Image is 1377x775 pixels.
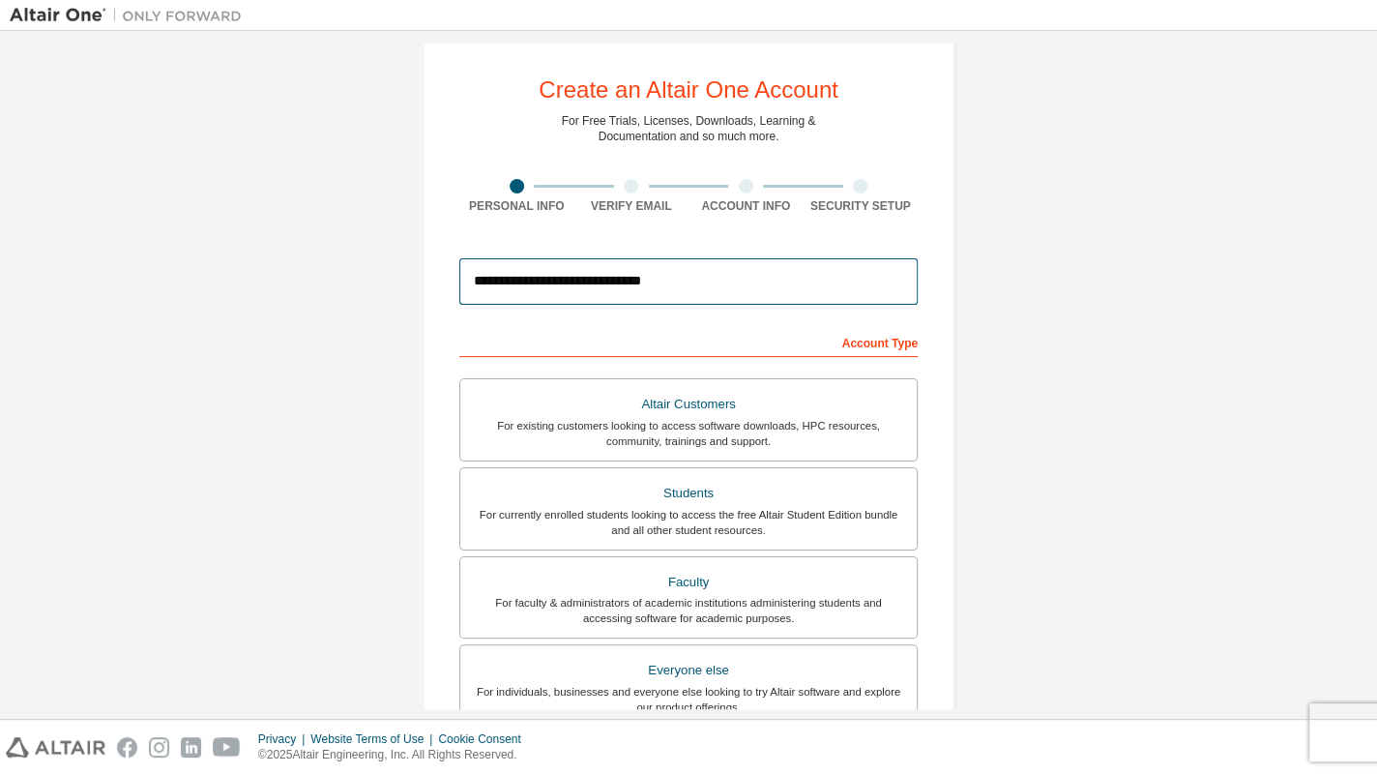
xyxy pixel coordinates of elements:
div: Account Type [459,326,918,357]
img: facebook.svg [117,737,137,758]
div: Security Setup [804,198,919,214]
p: © 2025 Altair Engineering, Inc. All Rights Reserved. [258,747,533,763]
img: altair_logo.svg [6,737,105,758]
div: Account Info [688,198,804,214]
img: linkedin.svg [181,737,201,758]
div: For faculty & administrators of academic institutions administering students and accessing softwa... [472,595,905,626]
div: Website Terms of Use [310,731,438,747]
div: Personal Info [459,198,574,214]
div: Everyone else [472,657,905,684]
div: For Free Trials, Licenses, Downloads, Learning & Documentation and so much more. [562,113,816,144]
div: Cookie Consent [438,731,532,747]
div: For existing customers looking to access software downloads, HPC resources, community, trainings ... [472,418,905,449]
img: instagram.svg [149,737,169,758]
div: Privacy [258,731,310,747]
div: For individuals, businesses and everyone else looking to try Altair software and explore our prod... [472,684,905,715]
img: Altair One [10,6,251,25]
div: Students [472,480,905,507]
div: Altair Customers [472,391,905,418]
img: youtube.svg [213,737,241,758]
div: For currently enrolled students looking to access the free Altair Student Edition bundle and all ... [472,507,905,538]
div: Faculty [472,569,905,596]
div: Create an Altair One Account [539,78,838,102]
div: Verify Email [574,198,689,214]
